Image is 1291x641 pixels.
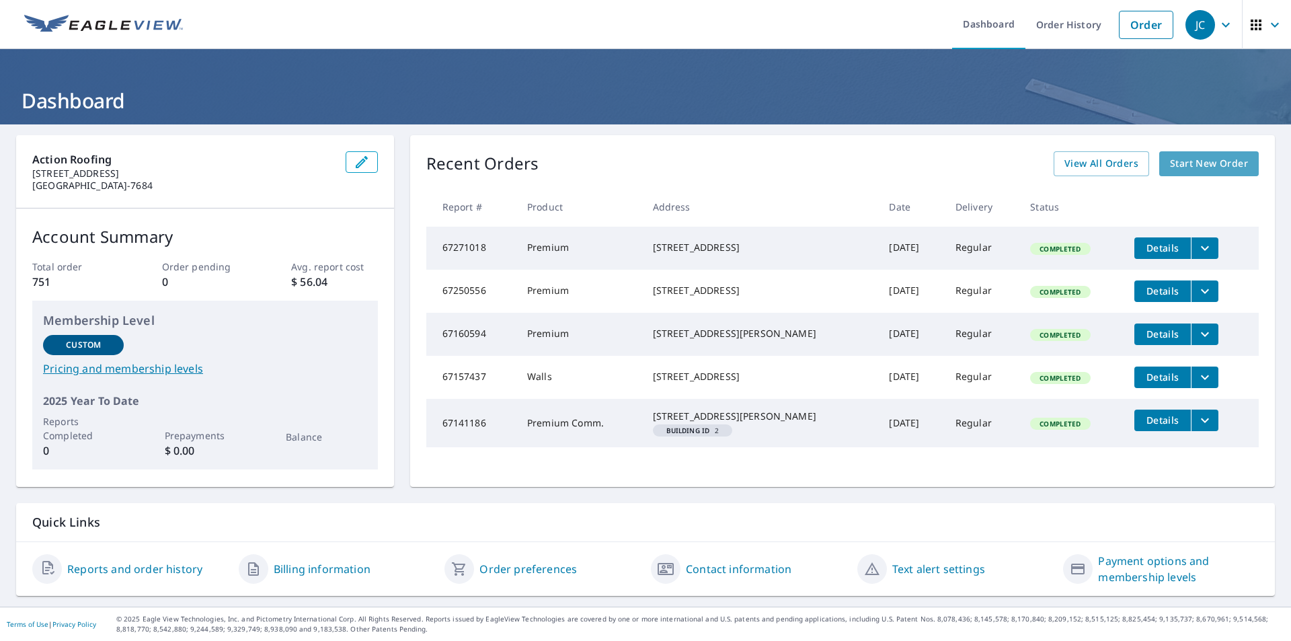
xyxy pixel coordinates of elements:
td: [DATE] [878,227,944,270]
td: [DATE] [878,399,944,447]
a: View All Orders [1054,151,1149,176]
a: Reports and order history [67,561,202,577]
button: detailsBtn-67271018 [1134,237,1191,259]
td: Premium [516,227,642,270]
span: Start New Order [1170,155,1248,172]
p: Total order [32,260,118,274]
p: Prepayments [165,428,245,443]
td: [DATE] [878,313,944,356]
span: Completed [1031,330,1089,340]
p: Reports Completed [43,414,124,443]
th: Status [1019,187,1124,227]
p: Balance [286,430,366,444]
span: Details [1142,285,1183,297]
p: Quick Links [32,514,1259,531]
p: Membership Level [43,311,367,330]
img: EV Logo [24,15,183,35]
p: Recent Orders [426,151,539,176]
a: Start New Order [1159,151,1259,176]
h1: Dashboard [16,87,1275,114]
div: [STREET_ADDRESS] [653,284,868,297]
p: $ 56.04 [291,274,377,290]
th: Delivery [945,187,1019,227]
button: detailsBtn-67250556 [1134,280,1191,302]
td: [DATE] [878,356,944,399]
em: Building ID [666,427,710,434]
a: Billing information [274,561,370,577]
td: Regular [945,270,1019,313]
p: Action Roofing [32,151,335,167]
p: Custom [66,339,101,351]
a: Order preferences [479,561,577,577]
td: 67271018 [426,227,516,270]
td: Premium [516,270,642,313]
p: © 2025 Eagle View Technologies, Inc. and Pictometry International Corp. All Rights Reserved. Repo... [116,614,1284,634]
td: 67141186 [426,399,516,447]
p: [STREET_ADDRESS] [32,167,335,180]
p: Avg. report cost [291,260,377,274]
td: Walls [516,356,642,399]
button: filesDropdownBtn-67157437 [1191,367,1218,388]
span: Completed [1031,287,1089,297]
th: Report # [426,187,516,227]
td: [DATE] [878,270,944,313]
div: [STREET_ADDRESS] [653,370,868,383]
span: Completed [1031,373,1089,383]
button: detailsBtn-67157437 [1134,367,1191,388]
th: Date [878,187,944,227]
div: [STREET_ADDRESS][PERSON_NAME] [653,410,868,423]
div: [STREET_ADDRESS][PERSON_NAME] [653,327,868,340]
a: Contact information [686,561,791,577]
td: 67250556 [426,270,516,313]
a: Order [1119,11,1173,39]
a: Privacy Policy [52,619,96,629]
td: Regular [945,356,1019,399]
th: Product [516,187,642,227]
span: View All Orders [1064,155,1138,172]
span: Completed [1031,419,1089,428]
p: | [7,620,96,628]
button: filesDropdownBtn-67250556 [1191,280,1218,302]
td: 67160594 [426,313,516,356]
td: Premium Comm. [516,399,642,447]
a: Text alert settings [892,561,985,577]
span: Completed [1031,244,1089,254]
a: Payment options and membership levels [1098,553,1259,585]
span: 2 [658,427,728,434]
a: Pricing and membership levels [43,361,367,377]
td: Regular [945,227,1019,270]
button: filesDropdownBtn-67271018 [1191,237,1218,259]
p: Order pending [162,260,248,274]
button: filesDropdownBtn-67160594 [1191,324,1218,345]
p: 0 [43,443,124,459]
p: 0 [162,274,248,290]
th: Address [642,187,879,227]
div: [STREET_ADDRESS] [653,241,868,254]
td: 67157437 [426,356,516,399]
span: Details [1142,328,1183,340]
td: Regular [945,399,1019,447]
div: JC [1185,10,1215,40]
p: Account Summary [32,225,378,249]
p: [GEOGRAPHIC_DATA]-7684 [32,180,335,192]
button: filesDropdownBtn-67141186 [1191,410,1218,431]
span: Details [1142,414,1183,426]
p: 2025 Year To Date [43,393,367,409]
td: Premium [516,313,642,356]
a: Terms of Use [7,619,48,629]
span: Details [1142,241,1183,254]
button: detailsBtn-67141186 [1134,410,1191,431]
button: detailsBtn-67160594 [1134,324,1191,345]
p: 751 [32,274,118,290]
span: Details [1142,371,1183,383]
p: $ 0.00 [165,443,245,459]
td: Regular [945,313,1019,356]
